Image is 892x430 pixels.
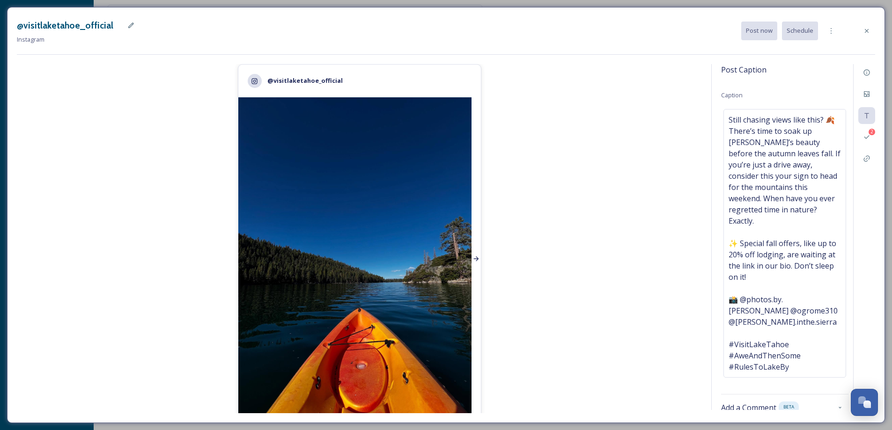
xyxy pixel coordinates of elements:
[869,129,875,135] div: 2
[238,97,481,421] img: photos.by.ranjiv-17994277781821205.jpeg
[17,19,113,32] h3: @visitlaketahoe_official
[721,91,743,99] span: Caption
[721,402,776,413] span: Add a Comment
[851,389,878,416] button: Open Chat
[783,404,794,410] span: BETA
[17,35,44,44] span: Instagram
[721,64,767,75] span: Post Caption
[741,22,777,40] button: Post now
[782,22,818,40] button: Schedule
[729,114,841,372] span: Still chasing views like this? 🍂 There’s time to soak up [PERSON_NAME]’s beauty before the autumn...
[267,76,343,85] strong: @visitlaketahoe_official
